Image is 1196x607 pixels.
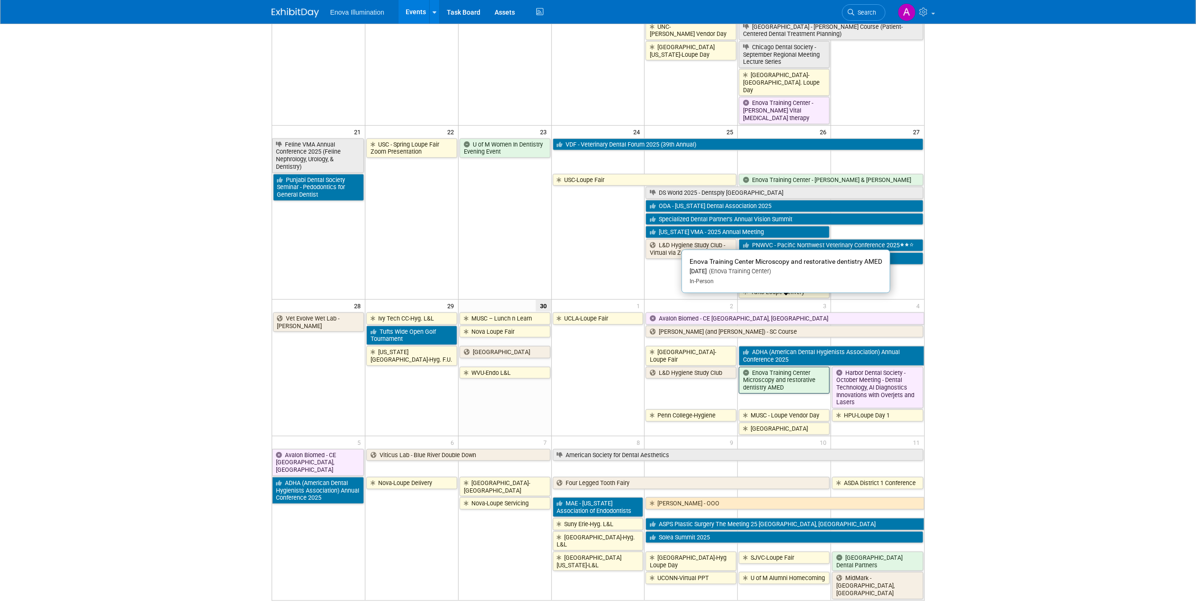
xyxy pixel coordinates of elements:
a: [GEOGRAPHIC_DATA]-[GEOGRAPHIC_DATA] [460,477,550,496]
a: [GEOGRAPHIC_DATA][US_STATE]-Loupe Day [646,41,736,61]
a: DS World 2025 - Dentsply [GEOGRAPHIC_DATA] [646,187,923,199]
span: Enova Illumination [330,9,384,16]
span: 8 [636,436,644,448]
a: Nova-Loupe Servicing [460,497,550,510]
a: Solea Summit 2025 [646,531,923,544]
a: Ivy Tech CC-Hyg. L&L [366,312,457,325]
a: [US_STATE][GEOGRAPHIC_DATA]-Hyg. F.U. [366,346,457,365]
a: [PERSON_NAME] (and [PERSON_NAME]) - SC Course [646,326,923,338]
span: 26 [819,126,831,138]
img: Abby Nelson [898,3,916,21]
a: Suny Erie-Hyg. L&L [553,518,644,530]
span: 5 [356,436,365,448]
a: U of M Women In Dentistry Evening Event [460,139,550,158]
a: SJVC-Loupe Fair [739,552,830,564]
a: [GEOGRAPHIC_DATA][US_STATE]-L&L [553,552,644,571]
a: [GEOGRAPHIC_DATA]-Hyg. L&L [553,531,644,551]
span: 1 [636,300,644,312]
span: 24 [632,126,644,138]
span: 2 [729,300,737,312]
a: Four Legged Tooth Fairy [553,477,830,489]
span: In-Person [690,278,714,285]
span: 29 [446,300,458,312]
a: ASDA District 1 Conference [832,477,923,489]
a: Enova Training Center Microscopy and restorative dentistry AMED [739,367,830,394]
a: ADHA (American Dental Hygienists Association) Annual Conference 2025 [739,346,924,365]
a: USC-Loupe Fair [553,174,737,186]
a: U of M Alumni Homecoming [739,572,830,584]
span: 28 [353,300,365,312]
a: Avalon Biomed - CE [GEOGRAPHIC_DATA], [GEOGRAPHIC_DATA] [646,312,924,325]
a: UNC-[PERSON_NAME] Vendor Day [646,21,736,40]
a: USC - Spring Loupe Fair Zoom Presentation [366,139,457,158]
a: Specialized Dental Partner’s Annual Vision Summit [646,213,923,225]
span: 10 [819,436,831,448]
a: MidMark - [GEOGRAPHIC_DATA], [GEOGRAPHIC_DATA] [832,572,923,599]
a: Chicago Dental Society - September Regional Meeting Lecture Series [739,41,830,68]
a: ASPS Plastic Surgery The Meeting 25 [GEOGRAPHIC_DATA], [GEOGRAPHIC_DATA] [646,518,924,530]
a: Vet Evolve Wet Lab - [PERSON_NAME] [273,312,364,332]
span: 4 [916,300,924,312]
div: [DATE] [690,268,882,276]
span: 11 [913,436,924,448]
a: [PERSON_NAME] - OOO [646,497,924,510]
a: Penn College-Hygiene [646,409,736,422]
span: 3 [822,300,831,312]
span: Search [855,9,877,16]
a: Nova Loupe Fair [460,326,550,338]
span: 27 [913,126,924,138]
a: ADHA (American Dental Hygienists Association) Annual Conference 2025 [272,477,364,504]
span: 21 [353,126,365,138]
a: [GEOGRAPHIC_DATA]-Hyg Loupe Day [646,552,736,571]
span: Enova Training Center Microscopy and restorative dentistry AMED [690,258,882,265]
a: Avalon Biomed - CE [GEOGRAPHIC_DATA], [GEOGRAPHIC_DATA] [272,449,364,476]
span: 7 [543,436,551,448]
a: Nova-Loupe Delivery [366,477,457,489]
a: Harbor Dental Society - October Meeting - Dental Technology, AI Diagnostics Innovations with Over... [832,367,923,409]
a: Enova Training Center - [PERSON_NAME] Vital [MEDICAL_DATA] therapy [739,97,830,124]
span: 22 [446,126,458,138]
a: VDF - Veterinary Dental Forum 2025 (39th Annual) [553,139,923,151]
a: Viticus Lab - Blue River Double Down [366,449,550,461]
a: MUSC – Lunch n Learn [460,312,550,325]
span: 6 [450,436,458,448]
a: Enova Training Center - [PERSON_NAME] & [PERSON_NAME] [739,174,923,186]
a: WVU-Endo L&L [460,367,550,379]
a: [GEOGRAPHIC_DATA]-Loupe Fair [646,346,736,365]
a: [US_STATE] VMA - 2025 Annual Meeting [646,226,830,238]
a: Punjabi Dental Society Seminar - Pedodontics for General Dentist [273,174,364,201]
span: 30 [536,300,551,312]
a: UCLA-Loupe Fair [553,312,644,325]
a: HPU-Loupe Day 1 [832,409,923,422]
a: [GEOGRAPHIC_DATA] Dental Partners [832,552,923,571]
span: (Enova Training Center) [707,268,771,275]
a: L&D Hygiene Study Club [646,367,736,379]
a: PNWVC - Pacific Northwest Veterinary Conference 2025 [739,239,923,251]
a: L&D Hygiene Study Club - Virtual via Zoom [646,239,736,259]
a: Feline VMA Annual Conference 2025 (Feline Nephrology, Urology, & Dentistry) [272,139,364,173]
img: ExhibitDay [272,8,319,17]
a: [GEOGRAPHIC_DATA] [739,423,830,435]
a: ODA - [US_STATE] Dental Association 2025 [646,200,923,212]
a: [GEOGRAPHIC_DATA] - [PERSON_NAME] Course (Patient-Centered Dental Treatment Planning) [739,21,923,40]
span: 25 [726,126,737,138]
span: 23 [540,126,551,138]
a: UCONN-Virtual PPT [646,572,736,584]
a: [GEOGRAPHIC_DATA]-[GEOGRAPHIC_DATA]. Loupe Day [739,69,830,96]
a: [GEOGRAPHIC_DATA] [460,346,550,358]
a: Tufts Wide Open Golf Tournament [366,326,457,345]
span: 9 [729,436,737,448]
a: Search [842,4,886,21]
a: MUSC - Loupe Vendor Day [739,409,830,422]
a: MAE - [US_STATE] Association of Endodontists [553,497,644,517]
a: American Society for Dental Aesthetics [553,449,923,461]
